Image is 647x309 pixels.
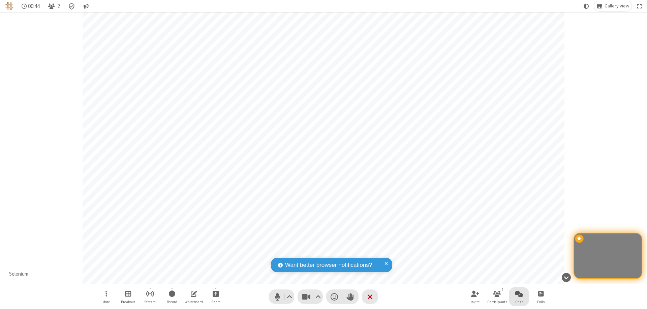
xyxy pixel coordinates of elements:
[140,287,160,306] button: Start streaming
[465,287,485,306] button: Invite participants (⌘+Shift+I)
[594,1,632,11] button: Change layout
[121,300,135,304] span: Breakout
[605,3,629,9] span: Gallery view
[342,289,359,304] button: Raise hand
[509,287,529,306] button: Open chat
[635,1,645,11] button: Fullscreen
[559,269,573,285] button: Hide
[487,300,507,304] span: Participants
[314,289,323,304] button: Video setting
[487,287,507,306] button: Open participant list
[531,287,551,306] button: Open poll
[581,1,592,11] button: Using system theme
[118,287,138,306] button: Manage Breakout Rooms
[96,287,116,306] button: Open menu
[285,261,372,270] span: Want better browser notifications?
[19,1,43,11] div: Timer
[362,289,378,304] button: End or leave meeting
[211,300,220,304] span: Share
[162,287,182,306] button: Start recording
[298,289,323,304] button: Stop video (⌘+Shift+V)
[537,300,545,304] span: Polls
[81,1,91,11] button: Conversation
[57,3,60,9] span: 2
[515,300,523,304] span: Chat
[45,1,63,11] button: Open participant list
[184,287,204,306] button: Open shared whiteboard
[28,3,40,9] span: 00:44
[206,287,226,306] button: Start sharing
[285,289,294,304] button: Audio settings
[167,300,177,304] span: Record
[326,289,342,304] button: Send a reaction
[471,300,480,304] span: Invite
[269,289,294,304] button: Mute (⌘+Shift+A)
[185,300,203,304] span: Whiteboard
[500,287,505,293] div: 2
[7,270,31,278] div: Selenium
[5,2,13,10] img: QA Selenium DO NOT DELETE OR CHANGE
[144,300,156,304] span: Stream
[65,1,78,11] div: Meeting details Encryption enabled
[102,300,110,304] span: More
